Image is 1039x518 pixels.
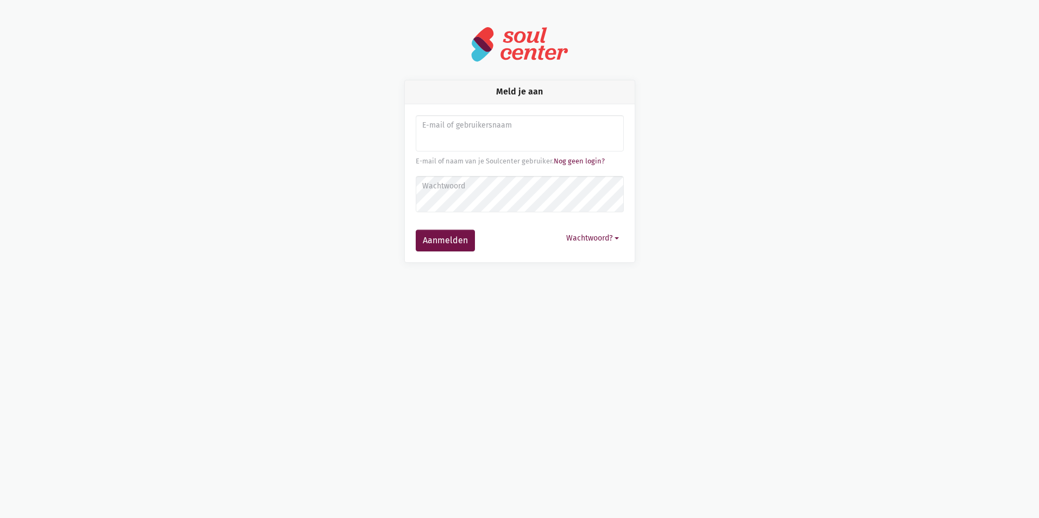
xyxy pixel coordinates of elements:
[405,80,635,104] div: Meld je aan
[471,26,568,62] img: logo-soulcenter-full.svg
[554,157,605,165] a: Nog geen login?
[416,156,624,167] div: E-mail of naam van je Soulcenter gebruiker.
[422,180,616,192] label: Wachtwoord
[416,230,475,251] button: Aanmelden
[422,119,616,131] label: E-mail of gebruikersnaam
[561,230,624,247] button: Wachtwoord?
[416,115,624,251] form: Aanmelden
